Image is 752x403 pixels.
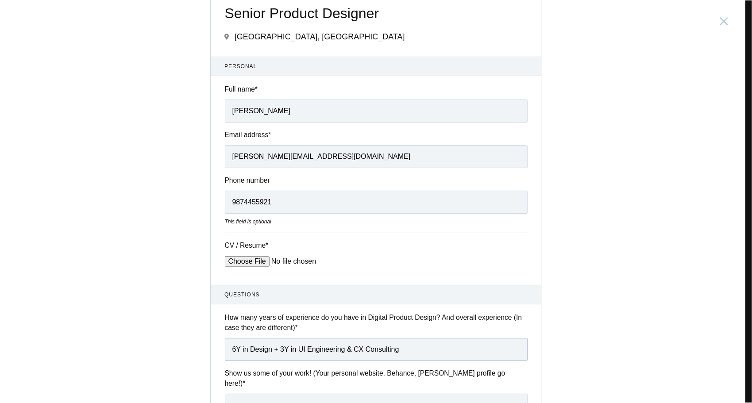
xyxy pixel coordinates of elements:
span: [GEOGRAPHIC_DATA], [GEOGRAPHIC_DATA] [235,32,405,41]
div: This field is optional [225,218,528,226]
label: Email address [225,130,528,140]
label: Show us some of your work! (Your personal website, Behance, [PERSON_NAME] profile go here!) [225,368,528,389]
label: Full name [225,84,528,94]
label: CV / Resume [225,240,291,250]
label: Phone number [225,175,528,185]
label: How many years of experience do you have in Digital Product Design? And overall experience (In ca... [225,312,528,333]
span: Senior Product Designer [225,6,528,21]
span: Personal [224,62,528,70]
span: Questions [224,291,528,299]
